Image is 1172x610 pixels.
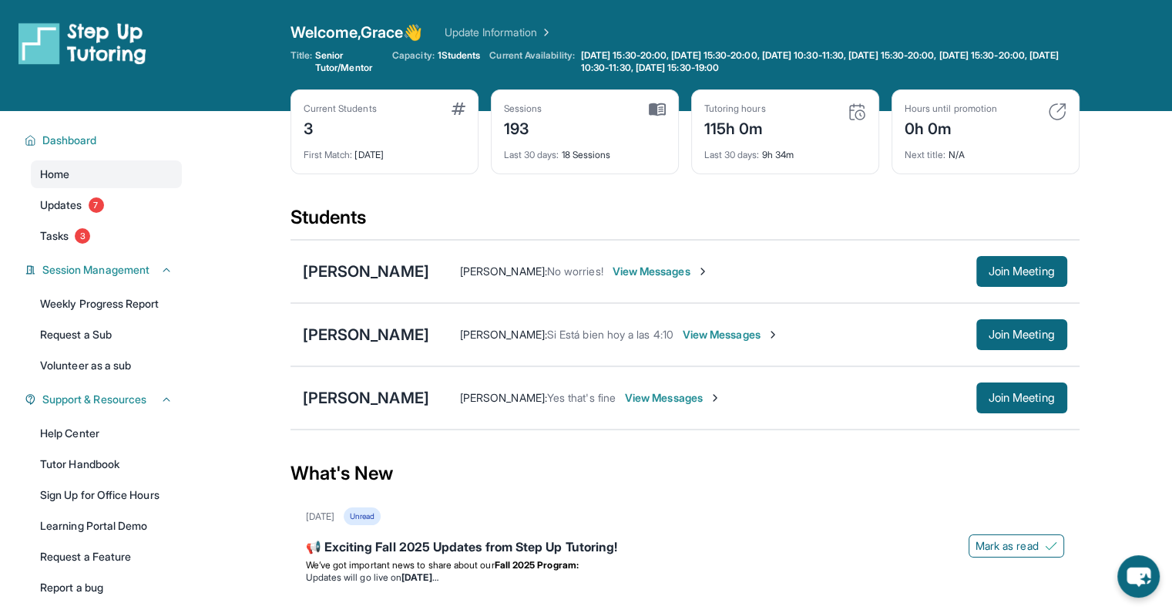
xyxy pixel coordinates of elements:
strong: [DATE] [401,571,438,583]
img: Chevron-Right [709,392,721,404]
img: Chevron-Right [767,329,779,341]
div: 18 Sessions [504,140,666,161]
a: Request a Sub [31,321,182,349]
span: Join Meeting [989,330,1055,339]
a: Help Center [31,420,182,447]
span: 7 [89,197,104,213]
span: Current Availability: [489,49,574,74]
img: Chevron Right [537,25,552,40]
button: Support & Resources [36,392,173,407]
span: [DATE] 15:30-20:00, [DATE] 15:30-20:00, [DATE] 10:30-11:30, [DATE] 15:30-20:00, [DATE] 15:30-20:0... [581,49,1076,74]
span: Yes that's fine [547,391,616,404]
span: Dashboard [42,133,97,148]
div: Sessions [504,103,542,115]
button: Join Meeting [976,256,1067,287]
button: Join Meeting [976,383,1067,413]
img: card [848,103,866,121]
a: Home [31,160,182,188]
span: Title: [290,49,312,74]
img: card [452,103,465,115]
a: Update Information [445,25,552,40]
span: Welcome, Grace 👋 [290,22,423,43]
a: Learning Portal Demo [31,512,182,540]
span: [PERSON_NAME] : [460,328,547,341]
button: chat-button [1117,555,1160,598]
a: Report a bug [31,574,182,602]
div: 193 [504,115,542,140]
a: Sign Up for Office Hours [31,481,182,509]
span: 1 Students [438,49,481,62]
img: Mark as read [1045,540,1057,552]
a: Volunteer as a sub [31,352,182,379]
div: [PERSON_NAME] [303,261,429,282]
div: [PERSON_NAME] [303,324,429,345]
div: N/A [905,140,1066,161]
div: 115h 0m [704,115,766,140]
span: View Messages [683,327,779,342]
span: Tasks [40,228,69,244]
img: Chevron-Right [697,265,709,278]
span: Support & Resources [42,392,146,407]
li: Updates will go live on [306,571,1064,584]
button: Session Management [36,262,173,278]
span: Session Management [42,262,149,278]
div: Students [290,205,1080,239]
span: We’ve got important news to share about our [306,559,495,571]
span: First Match : [304,149,353,160]
a: Weekly Progress Report [31,290,182,318]
button: Dashboard [36,133,173,148]
span: No worries! [547,265,603,278]
img: card [649,103,666,116]
a: Updates7 [31,191,182,219]
div: Tutoring hours [704,103,766,115]
span: Join Meeting [989,393,1055,403]
span: Join Meeting [989,267,1055,276]
div: Hours until promotion [905,103,997,115]
button: Join Meeting [976,319,1067,350]
strong: Fall 2025 Program: [495,559,579,571]
a: [DATE] 15:30-20:00, [DATE] 15:30-20:00, [DATE] 10:30-11:30, [DATE] 15:30-20:00, [DATE] 15:30-20:0... [578,49,1080,74]
span: Capacity: [392,49,435,62]
div: 9h 34m [704,140,866,161]
span: Last 30 days : [504,149,559,160]
button: Mark as read [969,534,1064,558]
div: What's New [290,440,1080,507]
div: [PERSON_NAME] [303,387,429,409]
div: 3 [304,115,377,140]
div: 📢 Exciting Fall 2025 Updates from Step Up Tutoring! [306,538,1064,559]
div: 0h 0m [905,115,997,140]
img: card [1048,103,1066,121]
span: Home [40,167,69,182]
span: Si Está bien hoy a las 4:10 [547,328,673,341]
span: Updates [40,197,82,213]
span: View Messages [613,264,709,279]
a: Request a Feature [31,543,182,571]
div: [DATE] [304,140,465,161]
span: Mark as read [976,538,1039,554]
span: Last 30 days : [704,149,760,160]
img: logo [18,22,146,65]
div: [DATE] [306,511,334,523]
span: View Messages [625,390,721,406]
span: [PERSON_NAME] : [460,265,547,278]
span: Senior Tutor/Mentor [315,49,383,74]
div: Unread [344,507,381,525]
span: Next title : [905,149,946,160]
div: Current Students [304,103,377,115]
a: Tasks3 [31,222,182,250]
span: 3 [75,228,90,244]
span: [PERSON_NAME] : [460,391,547,404]
a: Tutor Handbook [31,450,182,478]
